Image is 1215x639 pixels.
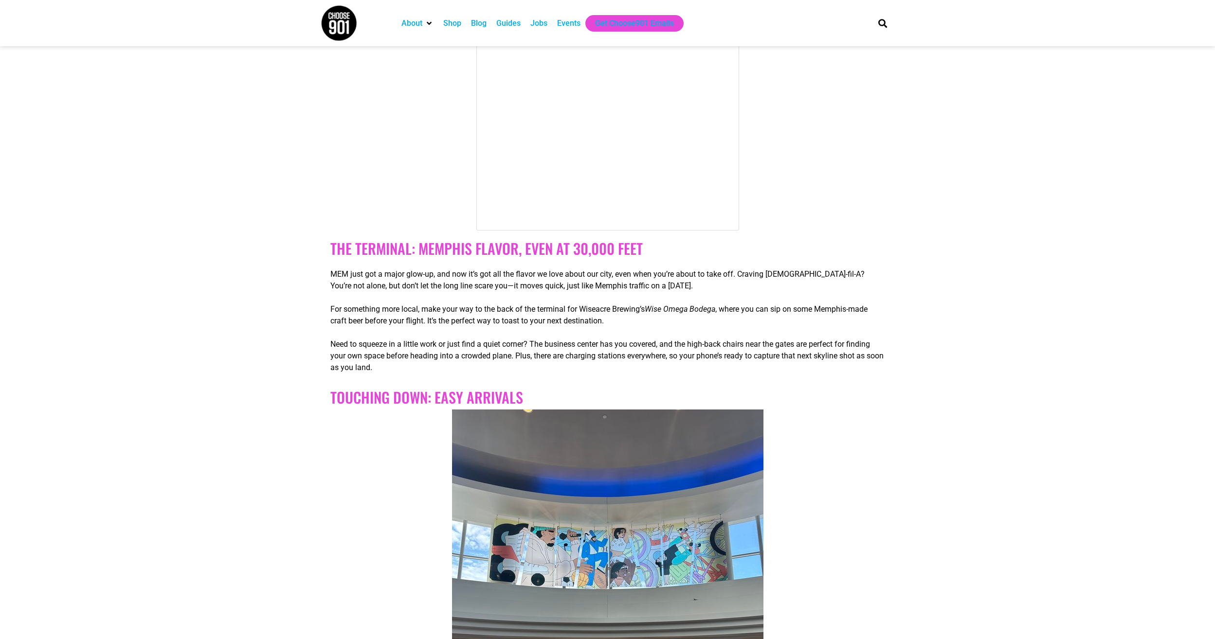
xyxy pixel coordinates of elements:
[397,15,438,32] div: About
[330,303,885,327] p: For something more local, make your way to the back of the terminal for Wiseacre Brewing’s , wher...
[443,18,461,29] a: Shop
[645,304,715,314] em: Wise Omega Bodega
[595,18,674,29] a: Get Choose901 Emails
[330,268,885,292] p: MEM just got a major glow-up, and now it’s got all the flavor we love about our city, even when y...
[330,240,885,257] h2: The Terminal: Memphis Flavor, Even at 30,000 Feet
[496,18,521,29] a: Guides
[874,15,890,31] div: Search
[530,18,547,29] a: Jobs
[330,389,885,406] h2: Touching Down: Easy Arrivals
[557,18,580,29] a: Events
[471,18,487,29] a: Blog
[397,15,862,32] nav: Main nav
[401,18,422,29] a: About
[330,338,885,373] p: Need to squeeze in a little work or just find a quiet corner? The business center has you covered...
